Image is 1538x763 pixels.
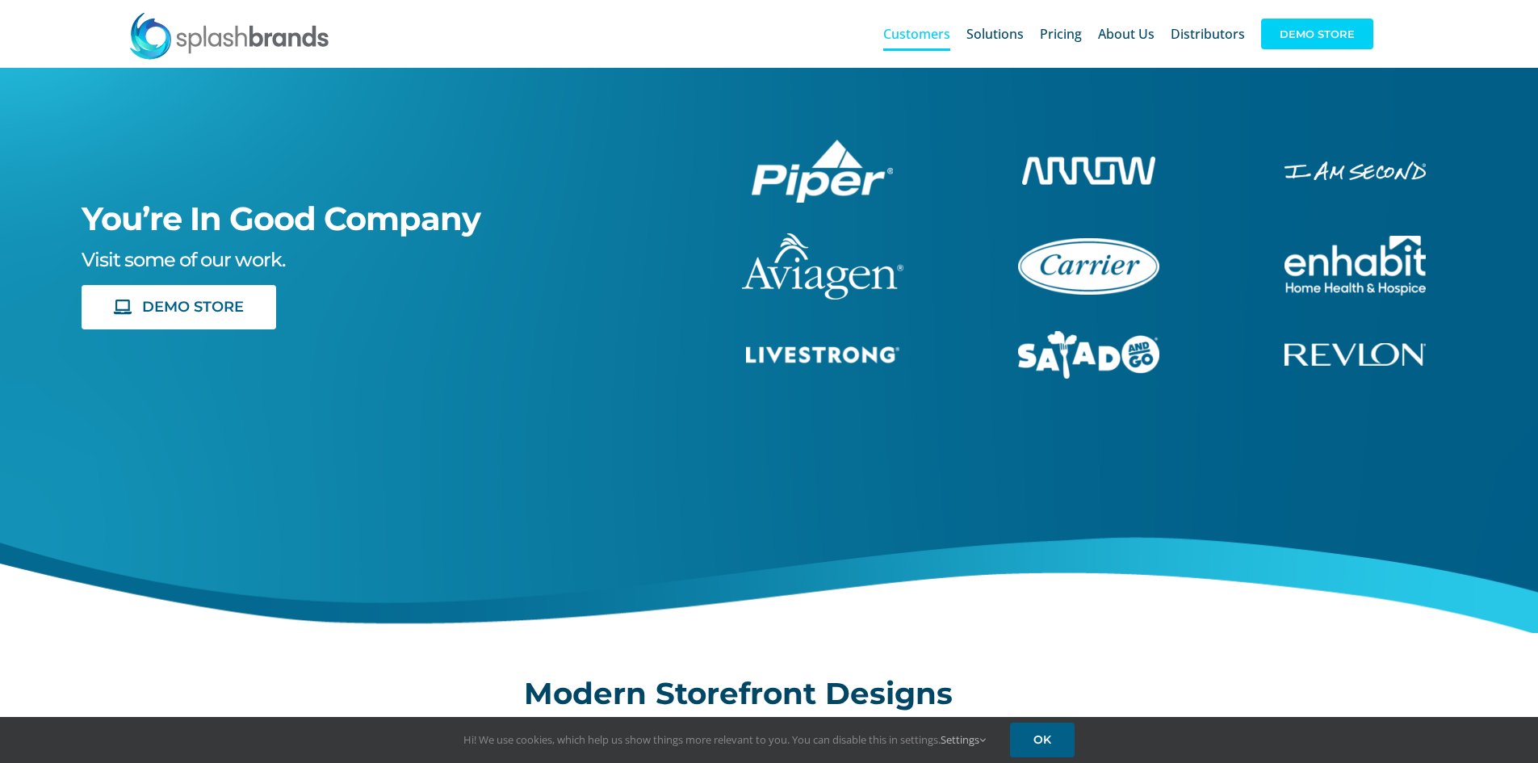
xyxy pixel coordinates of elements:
span: Visit some of our work. [82,248,285,271]
img: Piper Pilot Ship [752,140,893,203]
span: Pricing [1040,27,1082,40]
a: DEMO STORE [1261,8,1373,60]
a: Distributors [1171,8,1245,60]
span: Solutions [966,27,1024,40]
a: piper-White [752,137,893,155]
span: Distributors [1171,27,1245,40]
span: Hi! We use cookies, which help us show things more relevant to you. You can disable this in setti... [463,732,986,747]
img: Livestrong Store [746,346,899,363]
img: Salad And Go Store [1018,331,1159,379]
a: sng-1C [1018,329,1159,346]
h2: Modern Storefront Designs [524,677,1013,710]
img: Enhabit Gear Store [1284,236,1426,296]
img: Arrow Store [1022,157,1155,185]
span: DEMO STORE [1261,19,1373,49]
a: livestrong-5E-website [746,344,899,362]
a: revlon-flat-white [1284,341,1426,358]
span: You’re In Good Company [82,199,480,238]
a: OK [1010,723,1075,757]
a: Customers [883,8,950,60]
span: Customers [883,27,950,40]
img: Carrier Brand Store [1018,238,1159,295]
a: DEMO STORE [82,285,277,329]
img: I Am Second Store [1284,161,1426,180]
a: Pricing [1040,8,1082,60]
img: aviagen-1C [742,233,903,300]
nav: Main Menu [883,8,1373,60]
a: Settings [941,732,986,747]
a: enhabit-stacked-white [1284,159,1426,177]
img: SplashBrands.com Logo [128,11,330,60]
img: Revlon [1284,343,1426,366]
a: arrow-white [1022,154,1155,172]
span: DEMO STORE [142,299,244,316]
a: carrier-1B [1018,236,1159,254]
a: enhabit-stacked-white [1284,233,1426,251]
span: About Us [1098,27,1155,40]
